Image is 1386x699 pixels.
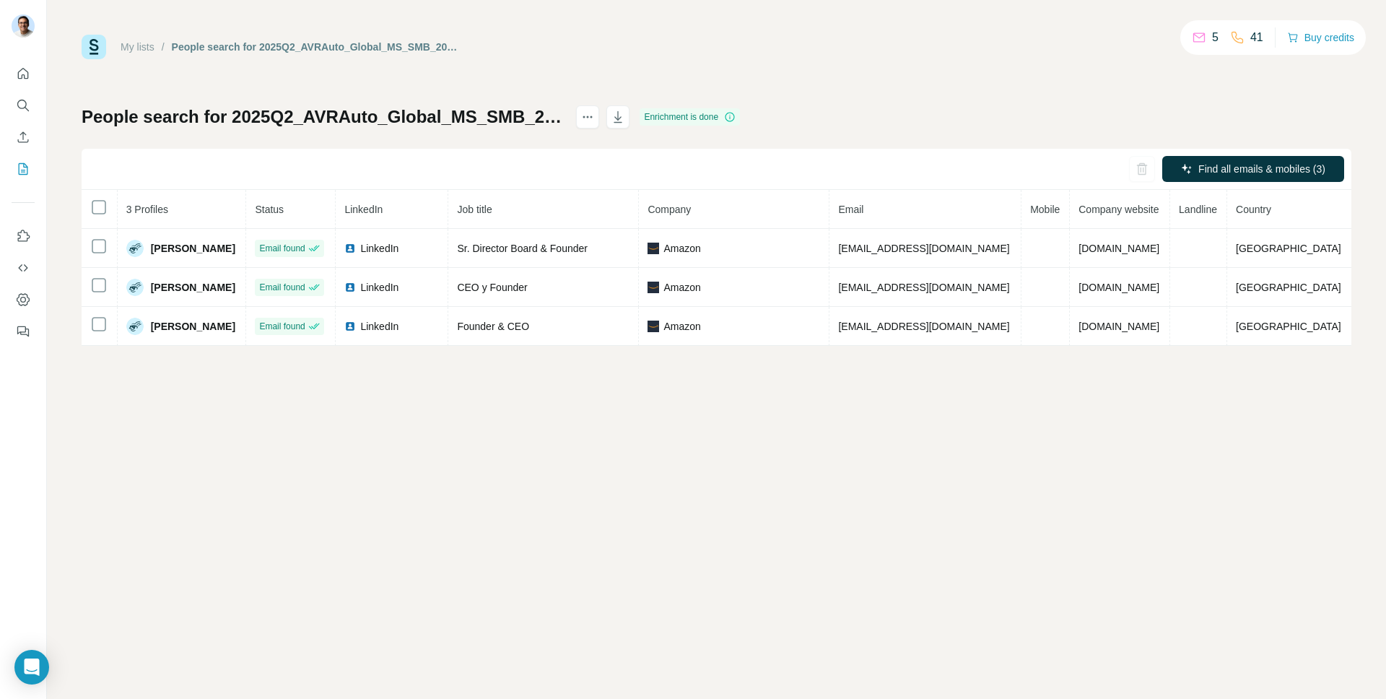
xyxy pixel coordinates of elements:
button: Use Surfe API [12,255,35,281]
span: Company website [1078,204,1159,215]
span: Mobile [1030,204,1060,215]
span: LinkedIn [360,241,398,256]
button: My lists [12,156,35,182]
img: Avatar [12,14,35,38]
div: People search for 2025Q2_AVRAuto_Global_MS_SMB_20250512_B1 [172,40,458,54]
span: Company [648,204,691,215]
img: LinkedIn logo [344,321,356,332]
button: Enrich CSV [12,124,35,150]
button: Use Surfe on LinkedIn [12,223,35,249]
img: LinkedIn logo [344,282,356,293]
span: Email found [259,242,305,255]
span: [PERSON_NAME] [151,241,235,256]
span: [EMAIL_ADDRESS][DOMAIN_NAME] [838,243,1009,254]
img: Surfe Logo [82,35,106,59]
span: Find all emails & mobiles (3) [1198,162,1325,176]
p: 5 [1212,29,1219,46]
a: My lists [121,41,154,53]
span: Email [838,204,863,215]
img: company-logo [648,282,659,293]
p: 41 [1250,29,1263,46]
span: Email found [259,320,305,333]
span: [GEOGRAPHIC_DATA] [1236,282,1341,293]
li: / [162,40,165,54]
img: company-logo [648,321,659,332]
button: Quick start [12,61,35,87]
h1: People search for 2025Q2_AVRAuto_Global_MS_SMB_20250512_B1 [82,105,563,129]
span: LinkedIn [344,204,383,215]
span: Country [1236,204,1271,215]
span: [EMAIL_ADDRESS][DOMAIN_NAME] [838,321,1009,332]
span: [EMAIL_ADDRESS][DOMAIN_NAME] [838,282,1009,293]
div: Enrichment is done [640,108,740,126]
img: LinkedIn logo [344,243,356,254]
span: Founder & CEO [457,321,529,332]
span: Status [255,204,284,215]
span: Email found [259,281,305,294]
span: LinkedIn [360,280,398,295]
img: company-logo [648,243,659,254]
span: Landline [1179,204,1217,215]
img: Avatar [126,240,144,257]
span: Amazon [663,319,700,334]
span: [GEOGRAPHIC_DATA] [1236,321,1341,332]
button: actions [576,105,599,129]
span: Sr. Director Board & Founder [457,243,588,254]
span: Amazon [663,241,700,256]
span: [DOMAIN_NAME] [1078,243,1159,254]
img: Avatar [126,318,144,335]
span: LinkedIn [360,319,398,334]
span: Job title [457,204,492,215]
button: Find all emails & mobiles (3) [1162,156,1344,182]
span: Amazon [663,280,700,295]
button: Buy credits [1287,27,1354,48]
button: Search [12,92,35,118]
span: 3 Profiles [126,204,168,215]
span: CEO y Founder [457,282,527,293]
span: [PERSON_NAME] [151,280,235,295]
button: Dashboard [12,287,35,313]
span: [DOMAIN_NAME] [1078,282,1159,293]
img: Avatar [126,279,144,296]
div: Open Intercom Messenger [14,650,49,685]
span: [GEOGRAPHIC_DATA] [1236,243,1341,254]
button: Feedback [12,318,35,344]
span: [PERSON_NAME] [151,319,235,334]
span: [DOMAIN_NAME] [1078,321,1159,332]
